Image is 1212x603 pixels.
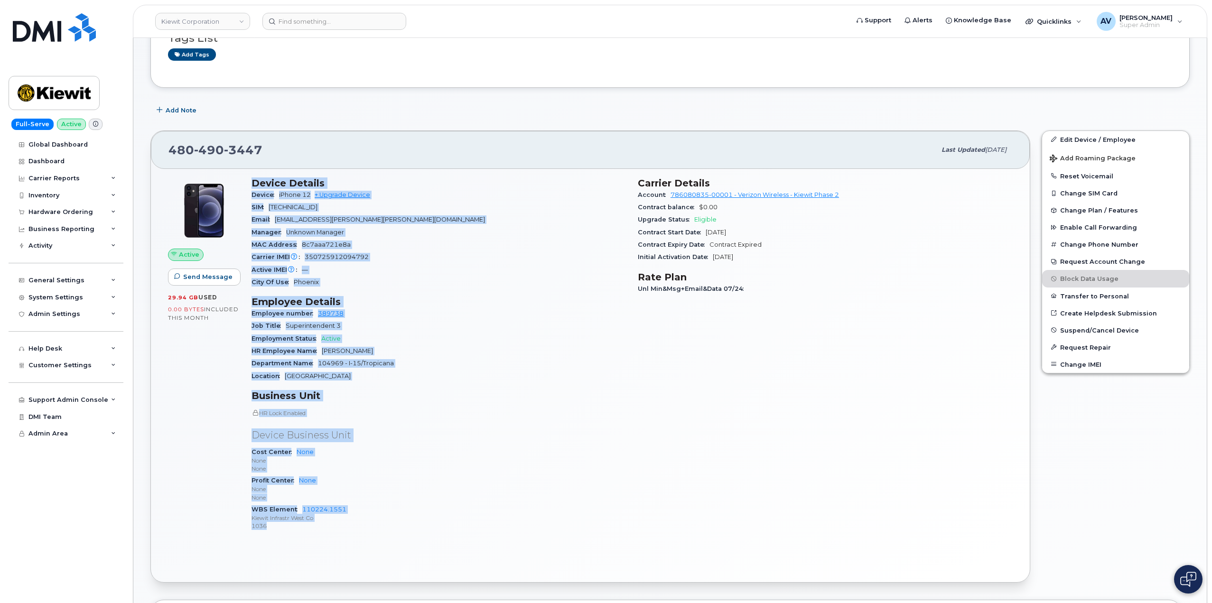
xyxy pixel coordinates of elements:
span: 104969 - I-15/Tropicana [318,360,394,367]
a: None [299,477,316,484]
span: Superintendent 3 [286,322,341,329]
span: SIM [252,204,269,211]
span: WBS Element [252,506,302,513]
p: None [252,456,626,464]
div: Artem Volkov [1090,12,1189,31]
span: Knowledge Base [954,16,1011,25]
span: Last updated [942,146,985,153]
span: Contract Expired [709,241,762,248]
h3: Carrier Details [638,177,1013,189]
a: 786080835-00001 - Verizon Wireless - Kiewit Phase 2 [671,191,839,198]
span: City Of Use [252,278,294,286]
button: Change SIM Card [1042,185,1189,202]
button: Add Note [150,102,205,119]
span: — [302,266,308,273]
span: 3447 [224,143,262,157]
a: + Upgrade Device [315,191,370,198]
p: None [252,464,626,473]
h3: Employee Details [252,296,626,307]
a: Create Helpdesk Submission [1042,305,1189,322]
span: Eligible [694,216,717,223]
button: Send Message [168,269,241,286]
span: included this month [168,306,239,321]
span: Unl Min&Msg+Email&Data 07/24 [638,285,748,292]
span: Unknown Manager [286,229,344,236]
a: None [297,448,314,455]
span: Alerts [913,16,932,25]
span: Email [252,216,275,223]
span: iPhone 12 [279,191,311,198]
span: 350725912094792 [305,253,369,260]
p: 1036 [252,522,626,530]
span: Contract balance [638,204,699,211]
a: Kiewit Corporation [155,13,250,30]
span: Profit Center [252,477,299,484]
span: [PERSON_NAME] [322,347,373,354]
h3: Business Unit [252,390,626,401]
p: None [252,493,626,501]
span: MAC Address [252,241,302,248]
p: HR Lock Enabled [252,409,626,417]
button: Request Repair [1042,339,1189,356]
span: HR Employee Name [252,347,322,354]
a: Add tags [168,48,216,60]
span: [DATE] [713,253,733,260]
span: AV [1100,16,1111,27]
p: None [252,485,626,493]
img: Open chat [1180,572,1196,587]
span: [PERSON_NAME] [1119,14,1173,21]
span: $0.00 [699,204,718,211]
button: Block Data Usage [1042,270,1189,287]
span: 480 [168,143,262,157]
img: iPhone_12.jpg [176,182,233,239]
span: Send Message [183,272,233,281]
a: Support [850,11,898,30]
h3: Device Details [252,177,626,189]
span: Enable Call Forwarding [1060,224,1137,231]
span: Initial Activation Date [638,253,713,260]
span: Phoenix [294,278,319,286]
span: 0.00 Bytes [168,306,204,313]
span: Support [865,16,891,25]
div: Quicklinks [1019,12,1088,31]
span: Quicklinks [1037,18,1072,25]
p: Device Business Unit [252,428,626,442]
span: Suspend/Cancel Device [1060,326,1139,334]
span: Add Note [166,106,196,115]
span: Add Roaming Package [1050,155,1136,164]
span: Change Plan / Features [1060,207,1138,214]
span: [DATE] [706,229,726,236]
span: Active [321,335,341,342]
a: 389738 [318,310,344,317]
span: Contract Start Date [638,229,706,236]
span: Super Admin [1119,21,1173,29]
span: Contract Expiry Date [638,241,709,248]
span: Manager [252,229,286,236]
input: Find something... [262,13,406,30]
span: Upgrade Status [638,216,694,223]
span: 490 [194,143,224,157]
span: Employee number [252,310,318,317]
button: Add Roaming Package [1042,148,1189,167]
a: Knowledge Base [939,11,1018,30]
span: [GEOGRAPHIC_DATA] [285,372,351,380]
button: Transfer to Personal [1042,288,1189,305]
button: Change Plan / Features [1042,202,1189,219]
span: [DATE] [985,146,1007,153]
span: Cost Center [252,448,297,455]
a: Edit Device / Employee [1042,131,1189,148]
p: Kiewit Infrastr West Co [252,514,626,522]
button: Reset Voicemail [1042,167,1189,185]
a: 110224.1551 [302,506,346,513]
button: Suspend/Cancel Device [1042,322,1189,339]
span: Active IMEI [252,266,302,273]
span: Job Title [252,322,286,329]
h3: Tags List [168,32,1172,44]
span: 8c7aaa721e8a [302,241,351,248]
span: Employment Status [252,335,321,342]
span: Account [638,191,671,198]
span: Department Name [252,360,318,367]
button: Change IMEI [1042,356,1189,373]
button: Enable Call Forwarding [1042,219,1189,236]
span: Device [252,191,279,198]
